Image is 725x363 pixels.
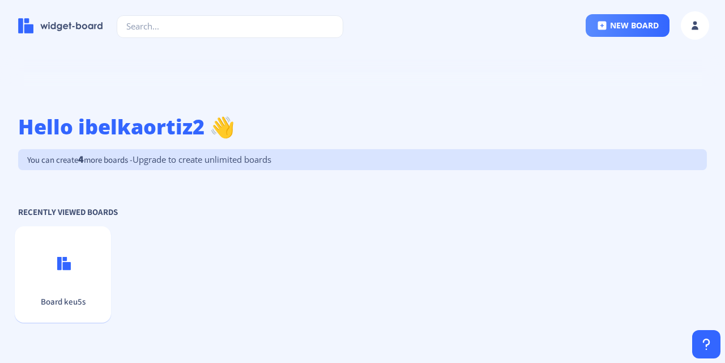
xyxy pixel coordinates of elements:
[117,15,343,38] input: Search...
[19,296,106,307] p: Board keu5s
[18,113,707,141] h1: Hello ibelkaortiz2 👋
[57,256,71,271] img: logo.svg
[78,153,84,166] span: 4
[18,206,707,217] p: Recently Viewed Boards
[586,14,669,37] button: new board
[18,149,707,170] p: You can create more boards -
[18,18,103,33] img: logo-name.svg
[133,154,271,165] span: Upgrade to create unlimited boards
